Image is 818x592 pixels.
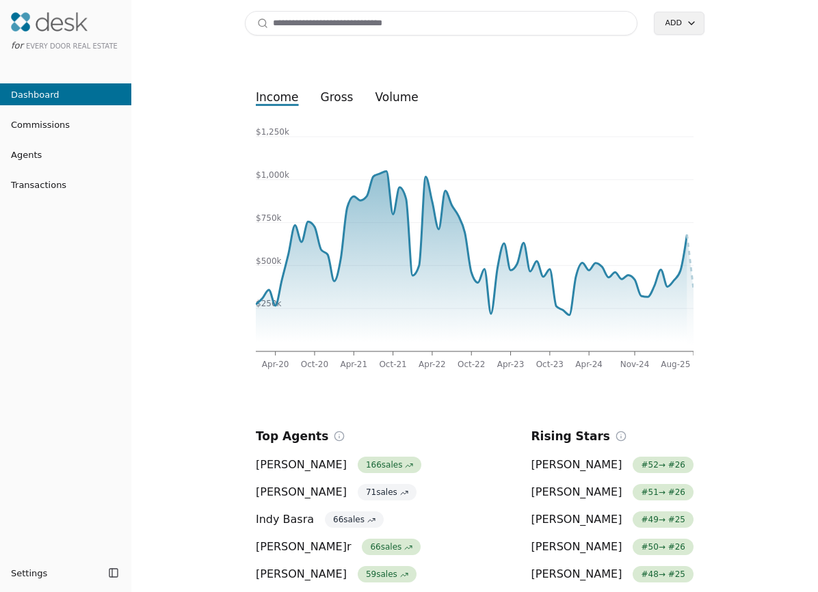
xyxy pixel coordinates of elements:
span: 59 sales [358,566,417,582]
span: [PERSON_NAME] [256,484,347,500]
span: [PERSON_NAME]r [256,539,351,555]
button: income [245,85,310,109]
tspan: Apr-22 [419,360,446,369]
span: # 50 → # 26 [633,539,694,555]
tspan: $750k [256,213,282,223]
tspan: $1,250k [256,127,289,137]
span: [PERSON_NAME] [531,539,622,555]
span: 66 sales [362,539,421,555]
span: # 48 → # 25 [633,566,694,582]
span: [PERSON_NAME] [531,566,622,582]
span: 66 sales [325,511,384,528]
span: # 49 → # 25 [633,511,694,528]
tspan: Apr-21 [340,360,367,369]
tspan: $250k [256,299,282,308]
tspan: Oct-20 [301,360,328,369]
button: Add [654,12,704,35]
span: Every Door Real Estate [26,42,118,50]
button: gross [310,85,365,109]
tspan: Oct-22 [458,360,485,369]
h2: Top Agents [256,427,328,446]
tspan: Apr-23 [497,360,525,369]
span: Settings [11,566,47,580]
span: 166 sales [358,457,421,473]
span: [PERSON_NAME] [531,484,622,500]
span: [PERSON_NAME] [256,566,347,582]
tspan: $1,000k [256,170,289,180]
tspan: Apr-20 [262,360,289,369]
span: # 52 → # 26 [633,457,694,473]
span: [PERSON_NAME] [256,457,347,473]
tspan: Nov-24 [620,360,650,369]
tspan: Oct-23 [536,360,564,369]
span: 71 sales [358,484,417,500]
span: # 51 → # 26 [633,484,694,500]
tspan: Oct-21 [379,360,406,369]
button: Settings [5,562,104,584]
button: volume [364,85,429,109]
span: Indy Basra [256,511,314,528]
tspan: Aug-25 [661,360,690,369]
span: for [11,40,23,51]
img: Desk [11,12,88,31]
span: [PERSON_NAME] [531,457,622,473]
tspan: $500k [256,256,282,266]
h2: Rising Stars [531,427,610,446]
tspan: Apr-24 [575,360,603,369]
span: [PERSON_NAME] [531,511,622,528]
